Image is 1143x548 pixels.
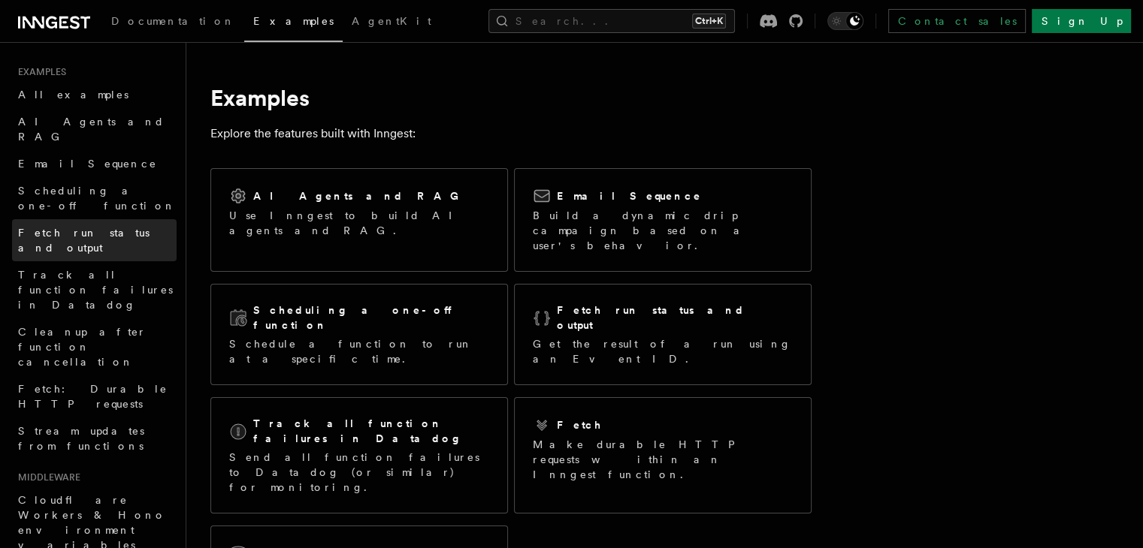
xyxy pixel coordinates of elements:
[12,108,177,150] a: AI Agents and RAG
[12,81,177,108] a: All examples
[488,9,735,33] button: Search...Ctrl+K
[18,227,150,254] span: Fetch run status and output
[253,416,489,446] h2: Track all function failures in Datadog
[210,123,812,144] p: Explore the features built with Inngest:
[111,15,235,27] span: Documentation
[12,150,177,177] a: Email Sequence
[210,168,508,272] a: AI Agents and RAGUse Inngest to build AI agents and RAG.
[352,15,431,27] span: AgentKit
[229,208,489,238] p: Use Inngest to build AI agents and RAG.
[557,303,793,333] h2: Fetch run status and output
[12,219,177,261] a: Fetch run status and output
[12,471,80,483] span: Middleware
[12,261,177,318] a: Track all function failures in Datadog
[210,284,508,385] a: Scheduling a one-off functionSchedule a function to run at a specific time.
[343,5,440,41] a: AgentKit
[18,425,144,452] span: Stream updates from functions
[18,158,157,170] span: Email Sequence
[514,284,812,385] a: Fetch run status and outputGet the result of a run using an Event ID.
[102,5,244,41] a: Documentation
[18,383,168,410] span: Fetch: Durable HTTP requests
[692,14,726,29] kbd: Ctrl+K
[888,9,1026,33] a: Contact sales
[557,417,603,432] h2: Fetch
[12,318,177,375] a: Cleanup after function cancellation
[18,185,176,212] span: Scheduling a one-off function
[12,177,177,219] a: Scheduling a one-off function
[533,437,793,482] p: Make durable HTTP requests within an Inngest function.
[533,208,793,253] p: Build a dynamic drip campaign based on a user's behavior.
[1032,9,1131,33] a: Sign Up
[18,116,165,143] span: AI Agents and RAG
[210,397,508,513] a: Track all function failures in DatadogSend all function failures to Datadog (or similar) for moni...
[514,168,812,272] a: Email SequenceBuild a dynamic drip campaign based on a user's behavior.
[229,336,489,366] p: Schedule a function to run at a specific time.
[253,15,334,27] span: Examples
[18,269,173,311] span: Track all function failures in Datadog
[18,89,129,101] span: All examples
[12,417,177,459] a: Stream updates from functions
[253,303,489,333] h2: Scheduling a one-off function
[514,397,812,513] a: FetchMake durable HTTP requests within an Inngest function.
[557,188,702,203] h2: Email Sequence
[18,326,147,368] span: Cleanup after function cancellation
[229,450,489,495] p: Send all function failures to Datadog (or similar) for monitoring.
[12,66,66,78] span: Examples
[244,5,343,42] a: Examples
[827,12,863,30] button: Toggle dark mode
[253,188,467,203] h2: AI Agents and RAG
[533,336,793,366] p: Get the result of a run using an Event ID.
[12,375,177,417] a: Fetch: Durable HTTP requests
[210,84,812,111] h1: Examples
